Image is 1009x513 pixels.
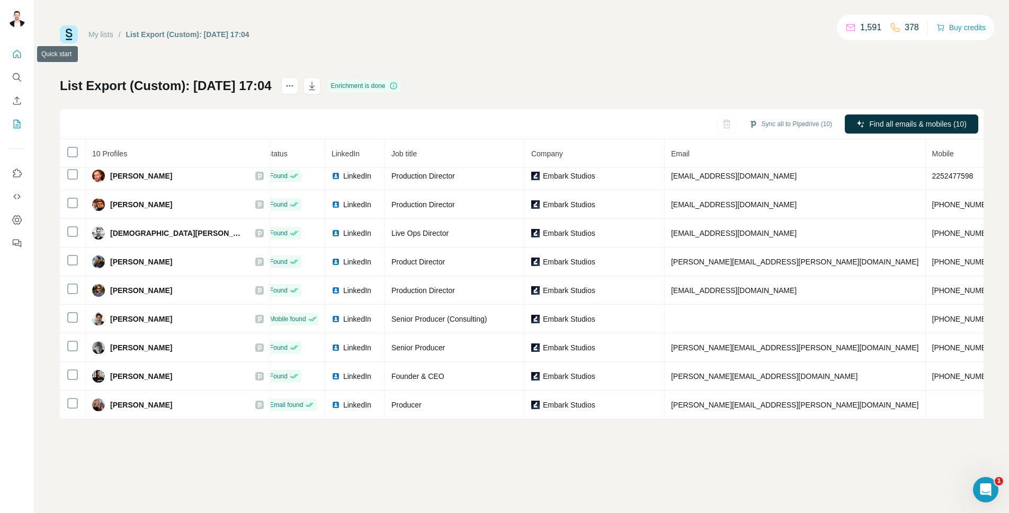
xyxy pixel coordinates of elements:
[110,228,245,238] span: [DEMOGRAPHIC_DATA][PERSON_NAME]
[543,199,595,210] span: Embark Studios
[531,315,540,323] img: company-logo
[905,21,919,34] p: 378
[110,371,172,382] span: [PERSON_NAME]
[8,45,25,64] button: Quick start
[543,285,595,296] span: Embark Studios
[531,372,540,381] img: company-logo
[845,114,978,134] button: Find all emails & mobiles (10)
[92,399,105,411] img: Avatar
[110,285,172,296] span: [PERSON_NAME]
[110,314,172,324] span: [PERSON_NAME]
[343,199,371,210] span: LinkedIn
[932,372,999,381] span: [PHONE_NUMBER]
[92,149,127,158] span: 10 Profiles
[742,116,840,132] button: Sync all to Pipedrive (10)
[270,257,288,267] span: Found
[343,400,371,410] span: LinkedIn
[119,29,121,40] li: /
[332,315,340,323] img: LinkedIn logo
[671,258,919,266] span: [PERSON_NAME][EMAIL_ADDRESS][PERSON_NAME][DOMAIN_NAME]
[270,343,288,352] span: Found
[8,187,25,206] button: Use Surfe API
[8,68,25,87] button: Search
[270,200,288,209] span: Found
[531,172,540,180] img: company-logo
[531,258,540,266] img: company-logo
[343,171,371,181] span: LinkedIn
[343,228,371,238] span: LinkedIn
[391,229,449,237] span: Live Ops Director
[332,401,340,409] img: LinkedIn logo
[995,477,1003,485] span: 1
[328,79,401,92] div: Enrichment is done
[391,372,444,381] span: Founder & CEO
[60,25,78,43] img: Surfe Logo
[266,149,288,158] span: Status
[8,164,25,183] button: Use Surfe on LinkedIn
[92,198,105,211] img: Avatar
[932,258,999,266] span: [PHONE_NUMBER]
[126,29,249,40] div: List Export (Custom): [DATE] 17:04
[92,255,105,268] img: Avatar
[869,119,967,129] span: Find all emails & mobiles (10)
[391,343,445,352] span: Senior Producer
[270,314,306,324] span: Mobile found
[8,114,25,134] button: My lists
[543,256,595,267] span: Embark Studios
[936,20,986,35] button: Buy credits
[92,341,105,354] img: Avatar
[391,258,445,266] span: Product Director
[932,286,999,295] span: [PHONE_NUMBER]
[343,371,371,382] span: LinkedIn
[8,91,25,110] button: Enrich CSV
[270,171,288,181] span: Found
[671,343,919,352] span: [PERSON_NAME][EMAIL_ADDRESS][PERSON_NAME][DOMAIN_NAME]
[270,400,303,410] span: Email found
[343,256,371,267] span: LinkedIn
[332,200,340,209] img: LinkedIn logo
[932,172,974,180] span: 2252477598
[932,315,999,323] span: [PHONE_NUMBER]
[671,229,797,237] span: [EMAIL_ADDRESS][DOMAIN_NAME]
[391,315,487,323] span: Senior Producer (Consulting)
[543,228,595,238] span: Embark Studios
[332,258,340,266] img: LinkedIn logo
[8,11,25,28] img: Avatar
[110,342,172,353] span: [PERSON_NAME]
[671,149,690,158] span: Email
[973,477,998,502] iframe: Intercom live chat
[932,229,999,237] span: [PHONE_NUMBER]
[671,172,797,180] span: [EMAIL_ADDRESS][DOMAIN_NAME]
[543,371,595,382] span: Embark Studios
[92,170,105,182] img: Avatar
[92,227,105,240] img: Avatar
[531,200,540,209] img: company-logo
[332,172,340,180] img: LinkedIn logo
[343,342,371,353] span: LinkedIn
[391,172,455,180] span: Production Director
[932,200,999,209] span: [PHONE_NUMBER]
[543,171,595,181] span: Embark Studios
[671,401,919,409] span: [PERSON_NAME][EMAIL_ADDRESS][PERSON_NAME][DOMAIN_NAME]
[391,286,455,295] span: Production Director
[531,343,540,352] img: company-logo
[343,285,371,296] span: LinkedIn
[270,372,288,381] span: Found
[110,256,172,267] span: [PERSON_NAME]
[332,229,340,237] img: LinkedIn logo
[932,343,999,352] span: [PHONE_NUMBER]
[270,228,288,238] span: Found
[110,400,172,410] span: [PERSON_NAME]
[343,314,371,324] span: LinkedIn
[332,343,340,352] img: LinkedIn logo
[92,370,105,383] img: Avatar
[8,234,25,253] button: Feedback
[531,229,540,237] img: company-logo
[110,171,172,181] span: [PERSON_NAME]
[391,401,422,409] span: Producer
[88,30,113,39] a: My lists
[671,286,797,295] span: [EMAIL_ADDRESS][DOMAIN_NAME]
[270,286,288,295] span: Found
[391,149,417,158] span: Job title
[671,372,858,381] span: [PERSON_NAME][EMAIL_ADDRESS][DOMAIN_NAME]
